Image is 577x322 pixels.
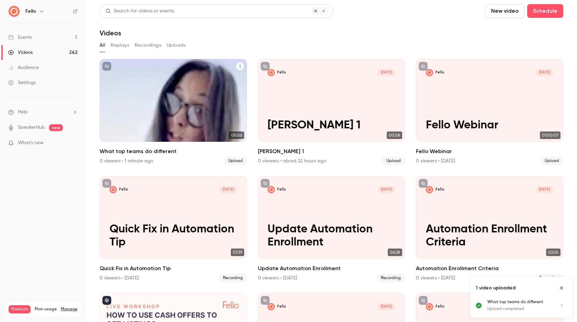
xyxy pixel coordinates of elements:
[435,187,444,192] p: Fello
[268,303,275,310] img: Clawson
[110,223,237,249] p: Quick Fix in Automation Tip
[416,176,563,282] a: Automation Enrollment Criteria Fello[DATE]Automation Enrollment Criteria02:24Automation Enrollmen...
[419,62,428,71] button: unpublished
[224,157,247,165] span: Upload
[8,34,32,41] div: Events
[219,186,237,193] span: [DATE]
[219,274,247,282] span: Recording
[18,108,28,116] span: Help
[546,249,561,256] span: 02:24
[435,70,444,75] p: Fello
[527,4,563,18] button: Schedule
[258,176,405,282] a: Update Automation EnrollmentFello[DATE]Update Automation Enrollment06:28Update Automation Enrollm...
[102,296,111,305] button: published
[268,223,395,249] p: Update Automation Enrollment
[541,157,563,165] span: Upload
[100,59,247,165] li: What top teams do different
[426,69,433,76] img: Fello Webinar
[8,79,36,86] div: Settings
[388,249,402,256] span: 06:28
[426,119,554,132] p: Fello Webinar
[102,179,111,188] button: unpublished
[426,223,554,249] p: Automation Enrollment Criteria
[49,124,63,131] span: new
[435,304,444,309] p: Fello
[258,158,326,164] div: 0 viewers • about 22 hours ago
[277,304,286,309] p: Fello
[111,40,129,51] button: Replays
[470,299,573,318] ul: Uploads list
[268,119,395,132] p: [PERSON_NAME] 1
[110,186,117,193] img: Quick Fix in Automation Tip
[261,179,270,188] button: unpublished
[18,139,44,147] span: What's new
[377,303,395,310] span: [DATE]
[536,69,553,76] span: [DATE]
[100,176,247,282] a: Quick Fix in Automation TipFello[DATE]Quick Fix in Automation Tip01:39Quick Fix in Automation Tip...
[540,131,561,139] span: 01:00:07
[419,296,428,305] button: unpublished
[268,186,275,193] img: Update Automation Enrollment
[258,176,405,282] li: Update Automation Enrollment
[18,124,45,131] a: SpeakerHub
[416,158,455,164] div: 0 viewers • [DATE]
[100,59,247,165] a: 00:56What top teams do different0 viewers • 1 minute agoUpload
[258,59,405,165] a: Matt Smith 1Fello[DATE][PERSON_NAME] 100:58[PERSON_NAME] 10 viewers • about 22 hours agoUpload
[382,157,405,165] span: Upload
[476,285,516,291] p: 1 video uploaded
[100,147,247,156] h2: What top teams do different
[135,40,161,51] button: Recordings
[100,29,121,37] h1: Videos
[416,264,563,273] h2: Automation Enrollment Criteria
[377,274,405,282] span: Recording
[61,307,77,312] a: Manage
[258,59,405,165] li: Matt Smith 1
[426,186,433,193] img: Automation Enrollment Criteria
[277,187,286,192] p: Fello
[416,59,563,165] li: Fello Webinar
[100,176,247,282] li: Quick Fix in Automation Tip
[416,59,563,165] a: Fello WebinarFello[DATE]Fello Webinar01:00:07Fello Webinar0 viewers • [DATE]Upload
[416,147,563,156] h2: Fello Webinar
[102,62,111,71] button: unpublished
[556,283,567,294] button: Close uploads list
[258,147,405,156] h2: [PERSON_NAME] 1
[419,179,428,188] button: unpublished
[487,306,551,312] p: Upload completed
[100,158,153,164] div: 0 viewers • 1 minute ago
[277,70,286,75] p: Fello
[231,249,244,256] span: 01:39
[8,108,78,116] li: help-dropdown-opener
[258,275,297,281] div: 0 viewers • [DATE]
[35,307,57,312] span: Plan usage
[487,299,567,312] a: What top teams do differentUpload completed
[100,40,105,51] button: All
[69,140,78,146] iframe: Noticeable Trigger
[387,131,402,139] span: 00:58
[100,275,139,281] div: 0 viewers • [DATE]
[25,8,36,15] h6: Fello
[105,8,174,15] div: Search for videos or events
[261,62,270,71] button: unpublished
[119,187,128,192] p: Fello
[8,64,39,71] div: Audience
[536,186,553,193] span: [DATE]
[416,176,563,282] li: Automation Enrollment Criteria
[261,296,270,305] button: unpublished
[377,186,395,193] span: [DATE]
[416,275,455,281] div: 0 viewers • [DATE]
[9,305,31,313] span: Premium
[377,69,395,76] span: [DATE]
[487,299,551,305] p: What top teams do different
[100,4,563,318] section: Videos
[9,6,20,17] img: Fello
[167,40,186,51] button: Uploads
[535,274,563,282] span: Recording
[229,131,244,139] span: 00:56
[258,264,405,273] h2: Update Automation Enrollment
[8,49,33,56] div: Videos
[485,4,524,18] button: New video
[268,69,275,76] img: Matt Smith 1
[426,303,433,310] img: Fello / Side / FUB / Kee / RealScout Webinar September 18 2025
[100,264,247,273] h2: Quick Fix in Automation Tip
